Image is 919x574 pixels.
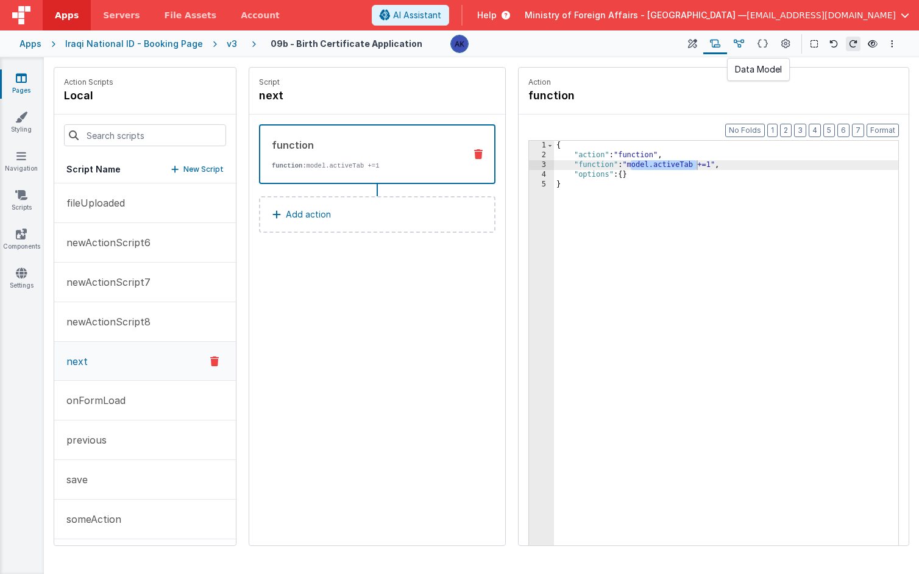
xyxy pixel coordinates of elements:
button: Options [885,37,899,51]
p: fileUploaded [59,196,125,210]
span: Help [477,9,497,21]
button: someAction [54,500,236,539]
h4: 09b - Birth Certificate Application [271,39,422,48]
button: newActionScript6 [54,223,236,263]
button: onFormLoad [54,381,236,420]
p: newActionScript8 [59,314,151,329]
button: 2 [780,124,792,137]
button: Ministry of Foreign Affairs - [GEOGRAPHIC_DATA] — [EMAIL_ADDRESS][DOMAIN_NAME] [525,9,909,21]
span: File Assets [165,9,217,21]
h4: next [259,87,442,104]
h4: function [528,87,711,104]
span: Apps [55,9,79,21]
img: 1f6063d0be199a6b217d3045d703aa70 [451,35,468,52]
p: New Script [183,163,224,175]
div: function [272,138,455,152]
p: someAction [59,512,121,526]
button: 5 [823,124,835,137]
button: 4 [809,124,821,137]
button: Add action [259,196,495,233]
span: Ministry of Foreign Affairs - [GEOGRAPHIC_DATA] — [525,9,747,21]
p: newActionScript7 [59,275,151,289]
button: New Script [171,163,224,175]
p: onFormLoad [59,393,126,408]
strong: function: [272,162,307,169]
div: 4 [529,170,554,180]
p: next [59,354,88,369]
p: Add action [286,207,331,222]
p: Action [528,77,899,87]
button: AI Assistant [372,5,449,26]
p: previous [59,433,107,447]
div: 1 [529,141,554,151]
button: previous [54,420,236,460]
p: Action Scripts [64,77,113,87]
p: save [59,472,88,487]
button: 7 [852,124,864,137]
button: 1 [767,124,778,137]
div: Iraqi National ID - Booking Page [65,38,203,50]
button: Format [867,124,899,137]
p: newActionScript6 [59,235,151,250]
div: 2 [529,151,554,160]
input: Search scripts [64,124,226,146]
h4: local [64,87,113,104]
div: 5 [529,180,554,190]
span: [EMAIL_ADDRESS][DOMAIN_NAME] [747,9,896,21]
h5: Script Name [66,163,121,175]
button: 3 [794,124,806,137]
button: 6 [837,124,850,137]
div: 3 [529,160,554,170]
button: next [54,342,236,381]
p: model.activeTab +=1 [272,161,455,171]
div: Apps [20,38,41,50]
span: Servers [103,9,140,21]
button: save [54,460,236,500]
span: AI Assistant [393,9,441,21]
button: newActionScript8 [54,302,236,342]
button: newActionScript7 [54,263,236,302]
button: No Folds [725,124,765,137]
div: v3 [227,38,242,50]
button: fileUploaded [54,183,236,223]
p: Script [259,77,495,87]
